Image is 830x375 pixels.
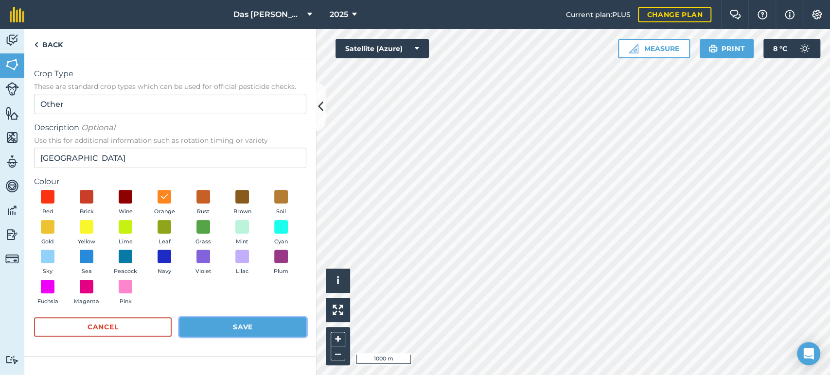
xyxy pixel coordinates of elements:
img: svg+xml;base64,PHN2ZyB4bWxucz0iaHR0cDovL3d3dy53My5vcmcvMjAwMC9zdmciIHdpZHRoPSI5IiBoZWlnaHQ9IjI0Ii... [34,39,38,51]
button: – [331,346,345,360]
img: svg+xml;base64,PHN2ZyB4bWxucz0iaHR0cDovL3d3dy53My5vcmcvMjAwMC9zdmciIHdpZHRoPSIxNyIgaGVpZ2h0PSIxNy... [785,9,795,20]
span: Magenta [74,297,99,306]
button: Violet [190,250,217,276]
span: Rust [197,207,210,216]
img: svg+xml;base64,PD94bWwgdmVyc2lvbj0iMS4wIiBlbmNvZGluZz0idXRmLTgiPz4KPCEtLSBHZW5lcmF0b3I6IEFkb2JlIE... [5,179,19,193]
img: svg+xml;base64,PD94bWwgdmVyc2lvbj0iMS4wIiBlbmNvZGluZz0idXRmLTgiPz4KPCEtLSBHZW5lcmF0b3I6IEFkb2JlIE... [795,39,814,58]
span: Wine [119,207,133,216]
button: Leaf [151,220,178,246]
button: 8 °C [763,39,820,58]
button: Cancel [34,317,172,337]
span: Yellow [78,238,95,246]
img: svg+xml;base64,PHN2ZyB4bWxucz0iaHR0cDovL3d3dy53My5vcmcvMjAwMC9zdmciIHdpZHRoPSIxOCIgaGVpZ2h0PSIyNC... [160,191,169,203]
img: svg+xml;base64,PD94bWwgdmVyc2lvbj0iMS4wIiBlbmNvZGluZz0idXRmLTgiPz4KPCEtLSBHZW5lcmF0b3I6IEFkb2JlIE... [5,252,19,266]
img: A cog icon [811,10,823,19]
img: svg+xml;base64,PHN2ZyB4bWxucz0iaHR0cDovL3d3dy53My5vcmcvMjAwMC9zdmciIHdpZHRoPSI1NiIgaGVpZ2h0PSI2MC... [5,130,19,145]
span: Cyan [274,238,288,246]
button: Magenta [73,280,100,306]
button: + [331,332,345,346]
span: Sea [82,267,92,276]
span: Pink [120,297,132,306]
button: Save [179,317,306,337]
span: Mint [236,238,248,246]
span: Current plan : PLUS [565,9,630,20]
span: Description [34,122,306,134]
img: A question mark icon [757,10,768,19]
em: Optional [81,123,115,132]
button: Pink [112,280,139,306]
button: Brown [229,190,256,216]
span: Gold [41,238,54,246]
span: Orange [154,207,175,216]
img: svg+xml;base64,PHN2ZyB4bWxucz0iaHR0cDovL3d3dy53My5vcmcvMjAwMC9zdmciIHdpZHRoPSI1NiIgaGVpZ2h0PSI2MC... [5,57,19,72]
button: Wine [112,190,139,216]
button: Lime [112,220,139,246]
span: Violet [195,267,212,276]
button: Plum [267,250,295,276]
img: svg+xml;base64,PD94bWwgdmVyc2lvbj0iMS4wIiBlbmNvZGluZz0idXRmLTgiPz4KPCEtLSBHZW5lcmF0b3I6IEFkb2JlIE... [5,82,19,96]
span: Leaf [159,238,171,246]
button: Print [700,39,754,58]
span: Use this for additional information such as rotation timing or variety [34,136,306,145]
button: Navy [151,250,178,276]
a: Change plan [638,7,711,22]
button: Yellow [73,220,100,246]
button: Orange [151,190,178,216]
span: These are standard crop types which can be used for official pesticide checks. [34,82,306,91]
img: fieldmargin Logo [10,7,24,22]
span: Grass [195,238,211,246]
button: Measure [618,39,690,58]
span: 2025 [330,9,348,20]
span: Sky [43,267,53,276]
button: Sky [34,250,61,276]
button: Mint [229,220,256,246]
button: Soil [267,190,295,216]
span: Lime [119,238,133,246]
span: Crop Type [34,68,306,80]
button: Peacock [112,250,139,276]
span: Das [PERSON_NAME] [233,9,303,20]
span: Brick [80,207,94,216]
span: Navy [158,267,171,276]
label: Colour [34,176,306,187]
img: svg+xml;base64,PD94bWwgdmVyc2lvbj0iMS4wIiBlbmNvZGluZz0idXRmLTgiPz4KPCEtLSBHZW5lcmF0b3I6IEFkb2JlIE... [5,355,19,364]
button: Lilac [229,250,256,276]
img: svg+xml;base64,PD94bWwgdmVyc2lvbj0iMS4wIiBlbmNvZGluZz0idXRmLTgiPz4KPCEtLSBHZW5lcmF0b3I6IEFkb2JlIE... [5,154,19,169]
img: svg+xml;base64,PD94bWwgdmVyc2lvbj0iMS4wIiBlbmNvZGluZz0idXRmLTgiPz4KPCEtLSBHZW5lcmF0b3I6IEFkb2JlIE... [5,203,19,218]
img: Ruler icon [629,44,638,53]
button: i [326,269,350,293]
button: Sea [73,250,100,276]
img: Two speech bubbles overlapping with the left bubble in the forefront [729,10,741,19]
button: Fuchsia [34,280,61,306]
img: Four arrows, one pointing top left, one top right, one bottom right and the last bottom left [333,305,343,315]
span: i [336,274,339,287]
span: Fuchsia [37,297,58,306]
img: svg+xml;base64,PHN2ZyB4bWxucz0iaHR0cDovL3d3dy53My5vcmcvMjAwMC9zdmciIHdpZHRoPSI1NiIgaGVpZ2h0PSI2MC... [5,106,19,120]
img: svg+xml;base64,PHN2ZyB4bWxucz0iaHR0cDovL3d3dy53My5vcmcvMjAwMC9zdmciIHdpZHRoPSIxOSIgaGVpZ2h0PSIyNC... [708,43,718,54]
span: Red [42,207,53,216]
span: Lilac [236,267,248,276]
span: Peacock [114,267,137,276]
a: Back [24,29,72,58]
button: Grass [190,220,217,246]
button: Gold [34,220,61,246]
button: Cyan [267,220,295,246]
button: Satellite (Azure) [336,39,429,58]
span: Brown [233,207,251,216]
button: Rust [190,190,217,216]
span: 8 ° C [773,39,787,58]
img: svg+xml;base64,PD94bWwgdmVyc2lvbj0iMS4wIiBlbmNvZGluZz0idXRmLTgiPz4KPCEtLSBHZW5lcmF0b3I6IEFkb2JlIE... [5,227,19,242]
input: Start typing to search for crop type [34,94,306,114]
img: svg+xml;base64,PD94bWwgdmVyc2lvbj0iMS4wIiBlbmNvZGluZz0idXRmLTgiPz4KPCEtLSBHZW5lcmF0b3I6IEFkb2JlIE... [5,33,19,48]
span: Soil [276,207,286,216]
span: Plum [274,267,288,276]
button: Red [34,190,61,216]
button: Brick [73,190,100,216]
div: Open Intercom Messenger [797,342,820,365]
